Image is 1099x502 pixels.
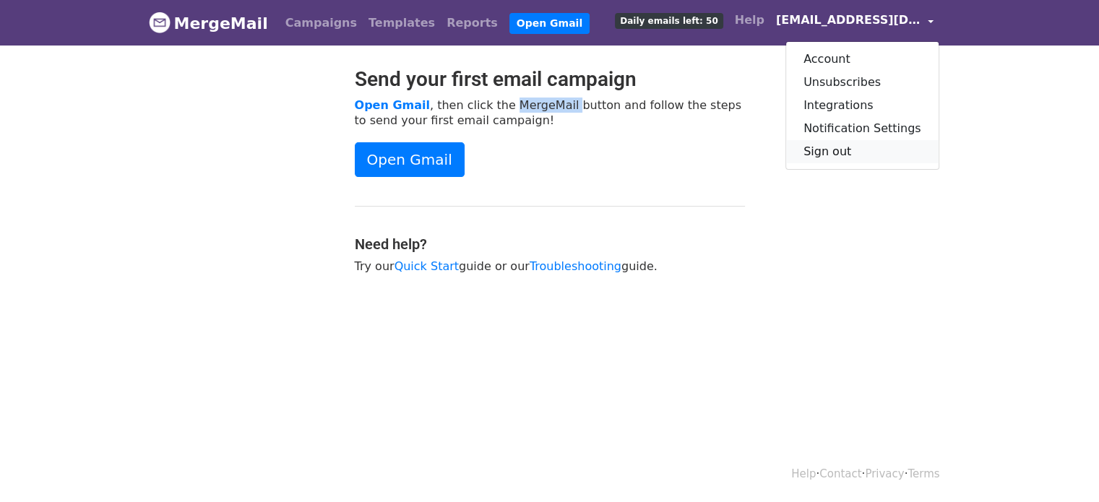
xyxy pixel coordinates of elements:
[530,259,621,273] a: Troubleshooting
[865,467,904,480] a: Privacy
[441,9,504,38] a: Reports
[908,467,939,480] a: Terms
[786,117,939,140] a: Notification Settings
[791,467,816,480] a: Help
[149,8,268,38] a: MergeMail
[729,6,770,35] a: Help
[355,235,745,253] h4: Need help?
[819,467,861,480] a: Contact
[785,41,939,170] div: [EMAIL_ADDRESS][DOMAIN_NAME]
[355,142,465,177] a: Open Gmail
[149,12,171,33] img: MergeMail logo
[509,13,590,34] a: Open Gmail
[1027,433,1099,502] div: Widget de chat
[615,13,723,29] span: Daily emails left: 50
[355,259,745,274] p: Try our guide or our guide.
[395,259,459,273] a: Quick Start
[1027,433,1099,502] iframe: Chat Widget
[280,9,363,38] a: Campaigns
[786,71,939,94] a: Unsubscribes
[355,67,745,92] h2: Send your first email campaign
[786,94,939,117] a: Integrations
[776,12,921,29] span: [EMAIL_ADDRESS][DOMAIN_NAME]
[786,48,939,71] a: Account
[770,6,939,40] a: [EMAIL_ADDRESS][DOMAIN_NAME]
[363,9,441,38] a: Templates
[786,140,939,163] a: Sign out
[609,6,728,35] a: Daily emails left: 50
[355,98,745,128] p: , then click the MergeMail button and follow the steps to send your first email campaign!
[355,98,430,112] a: Open Gmail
